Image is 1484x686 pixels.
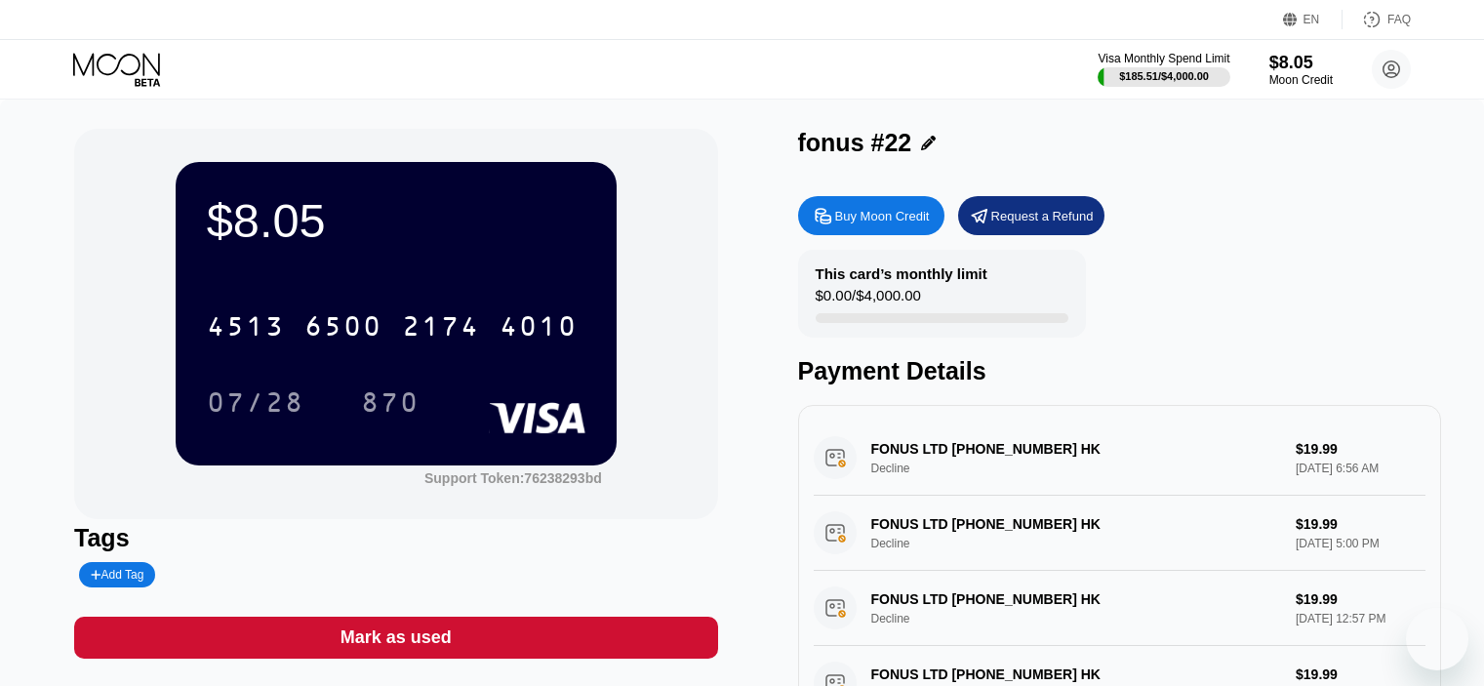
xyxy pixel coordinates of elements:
[1098,52,1229,87] div: Visa Monthly Spend Limit$185.51/$4,000.00
[1269,53,1333,87] div: $8.05Moon Credit
[74,524,717,552] div: Tags
[1283,10,1343,29] div: EN
[1119,70,1209,82] div: $185.51 / $4,000.00
[361,389,420,421] div: 870
[207,313,285,344] div: 4513
[341,626,452,649] div: Mark as used
[816,265,987,282] div: This card’s monthly limit
[835,208,930,224] div: Buy Moon Credit
[195,302,589,350] div: 4513650021744010
[958,196,1104,235] div: Request a Refund
[424,470,602,486] div: Support Token:76238293bd
[798,129,912,157] div: fonus #22
[816,287,921,313] div: $0.00 / $4,000.00
[192,378,319,426] div: 07/28
[798,357,1441,385] div: Payment Details
[991,208,1094,224] div: Request a Refund
[798,196,944,235] div: Buy Moon Credit
[79,562,155,587] div: Add Tag
[1098,52,1229,65] div: Visa Monthly Spend Limit
[1304,13,1320,26] div: EN
[304,313,382,344] div: 6500
[91,568,143,582] div: Add Tag
[500,313,578,344] div: 4010
[424,470,602,486] div: Support Token: 76238293bd
[1406,608,1468,670] iframe: Button to launch messaging window, conversation in progress
[74,617,717,659] div: Mark as used
[1269,73,1333,87] div: Moon Credit
[1343,10,1411,29] div: FAQ
[207,389,304,421] div: 07/28
[402,313,480,344] div: 2174
[346,378,434,426] div: 870
[207,193,585,248] div: $8.05
[1269,53,1333,73] div: $8.05
[1387,13,1411,26] div: FAQ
